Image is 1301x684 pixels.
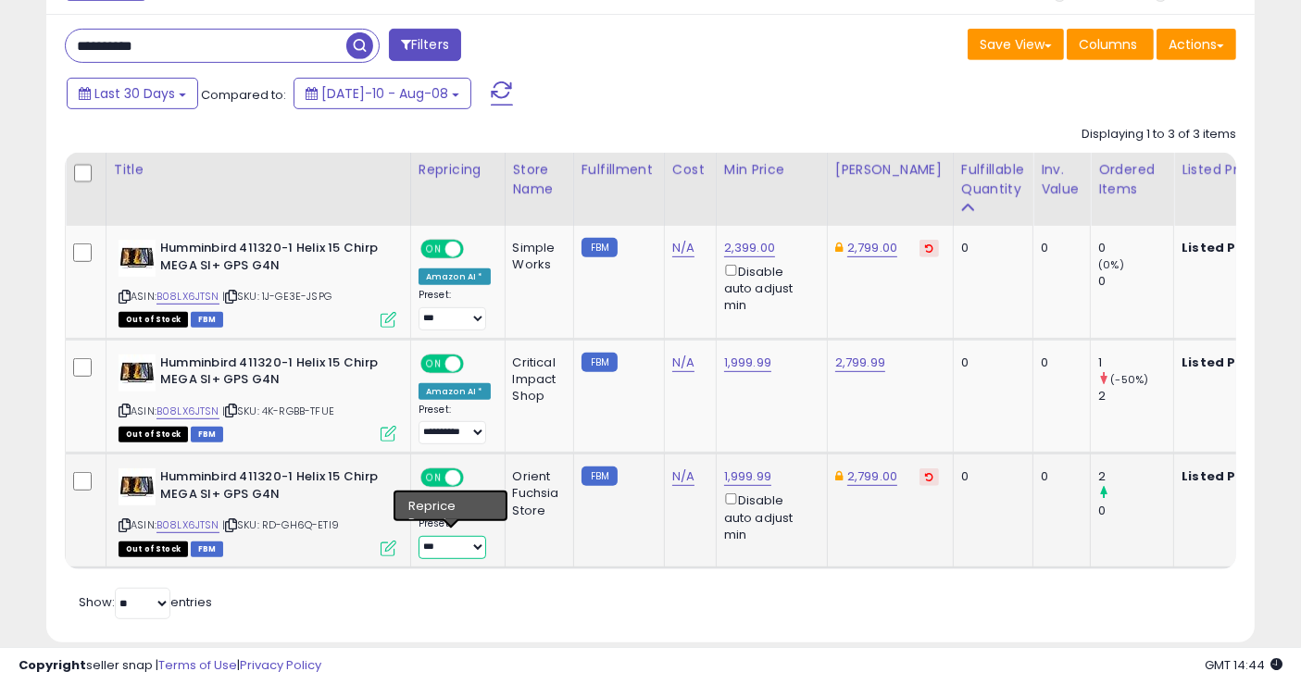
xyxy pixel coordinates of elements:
span: | SKU: 4K-RGBB-TFUE [222,404,334,418]
small: FBM [582,238,618,257]
a: B08LX6JTSN [156,517,219,533]
a: 1,999.99 [724,354,771,372]
div: Preset: [419,517,491,558]
div: Displaying 1 to 3 of 3 items [1082,126,1236,143]
button: [DATE]-10 - Aug-08 [294,78,471,109]
span: FBM [191,541,224,557]
div: Simple Works [513,240,559,273]
div: 0 [961,468,1019,485]
a: N/A [672,239,694,257]
button: Filters [389,29,461,61]
span: OFF [461,355,491,371]
div: Cost [672,160,708,180]
b: Listed Price: [1182,467,1266,485]
div: Min Price [724,160,819,180]
div: Inv. value [1041,160,1082,199]
div: 0 [1098,240,1173,256]
div: Disable auto adjust min [724,261,813,314]
small: (0%) [1098,257,1124,272]
div: Preset: [419,289,491,330]
span: ON [422,470,445,486]
div: Critical Impact Shop [513,354,559,405]
div: 0 [1041,354,1076,371]
div: Amazon AI * [419,268,491,285]
a: 2,399.00 [724,239,775,257]
button: Save View [968,29,1064,60]
span: OFF [461,470,491,486]
span: [DATE]-10 - Aug-08 [321,84,448,103]
b: Humminbird 411320-1 Helix 15 Chirp MEGA SI+ GPS G4N [160,468,385,507]
div: Repricing [419,160,497,180]
div: 0 [1098,503,1173,519]
div: 0 [961,354,1019,371]
button: Actions [1157,29,1236,60]
span: Last 30 Days [94,84,175,103]
div: 0 [1098,273,1173,290]
div: seller snap | | [19,657,321,675]
div: Title [114,160,403,180]
a: 2,799.00 [847,239,897,257]
span: All listings that are currently out of stock and unavailable for purchase on Amazon [119,541,188,557]
span: Compared to: [201,86,286,104]
b: Humminbird 411320-1 Helix 15 Chirp MEGA SI+ GPS G4N [160,240,385,279]
strong: Copyright [19,656,86,674]
b: Listed Price: [1182,239,1266,256]
div: Disable auto adjust min [724,490,813,542]
a: 2,799.00 [847,467,897,486]
div: Store Name [513,160,566,199]
span: All listings that are currently out of stock and unavailable for purchase on Amazon [119,312,188,328]
span: ON [422,355,445,371]
div: 2 [1098,468,1173,485]
span: Columns [1079,35,1137,54]
a: 2,799.99 [835,354,885,372]
b: Listed Price: [1182,354,1266,371]
a: N/A [672,467,694,486]
span: Show: entries [79,593,212,611]
div: 0 [1041,240,1076,256]
span: | SKU: RD-GH6Q-ETI9 [222,517,339,532]
div: 2 [1098,388,1173,404]
div: Preset: [419,404,491,444]
div: 0 [961,240,1019,256]
img: 51RKb5NhBVL._SL40_.jpg [119,240,156,277]
a: Privacy Policy [240,656,321,674]
button: Columns [1067,29,1154,60]
div: ASIN: [119,468,396,554]
img: 51RKb5NhBVL._SL40_.jpg [119,354,156,392]
span: All listings that are currently out of stock and unavailable for purchase on Amazon [119,427,188,442]
div: Fulfillable Quantity [961,160,1025,199]
a: Terms of Use [158,656,237,674]
div: Orient Fuchsia Store [513,468,559,519]
small: (-50%) [1110,372,1148,387]
a: B08LX6JTSN [156,404,219,419]
span: 2025-09-8 14:44 GMT [1205,656,1282,674]
span: | SKU: 1J-GE3E-JSPG [222,289,332,304]
a: 1,999.99 [724,467,771,486]
div: Ordered Items [1098,160,1166,199]
small: FBM [582,466,618,486]
b: Humminbird 411320-1 Helix 15 Chirp MEGA SI+ GPS G4N [160,354,385,393]
div: ASIN: [119,240,396,326]
span: FBM [191,427,224,442]
div: 1 [1098,354,1173,371]
div: Amazon AI * [419,383,491,400]
div: Amazon AI * [419,497,491,514]
a: N/A [672,354,694,372]
button: Last 30 Days [67,78,198,109]
img: 51RKb5NhBVL._SL40_.jpg [119,468,156,505]
div: ASIN: [119,354,396,441]
small: FBM [582,353,618,372]
div: [PERSON_NAME] [835,160,945,180]
div: 0 [1041,468,1076,485]
span: ON [422,242,445,257]
a: B08LX6JTSN [156,289,219,305]
span: OFF [461,242,491,257]
span: FBM [191,312,224,328]
div: Fulfillment [582,160,657,180]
